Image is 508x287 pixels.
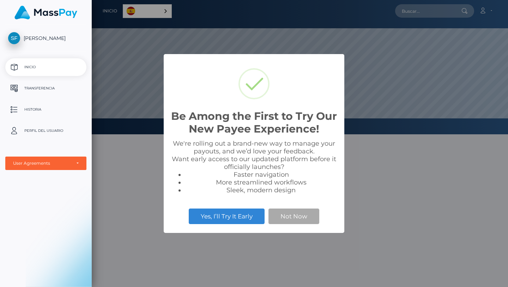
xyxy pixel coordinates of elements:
button: Not Now [268,209,319,224]
button: User Agreements [5,157,86,170]
div: User Agreements [13,160,71,166]
p: Perfil del usuario [8,125,84,136]
p: Historia [8,104,84,115]
p: Transferencia [8,83,84,94]
button: Yes, I’ll Try It Early [189,209,265,224]
li: More streamlined workflows [185,178,337,186]
p: Inicio [8,62,84,72]
li: Faster navigation [185,171,337,178]
span: [PERSON_NAME] [5,35,86,41]
img: MassPay [14,6,77,19]
li: Sleek, modern design [185,186,337,194]
div: We're rolling out a brand-new way to manage your payouts, and we’d love your feedback. Want early... [171,140,337,194]
h2: Be Among the First to Try Our New Payee Experience! [171,110,337,135]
